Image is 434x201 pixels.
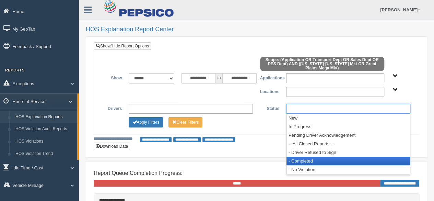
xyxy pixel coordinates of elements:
a: HOS Violation Trend [12,148,77,160]
button: Change Filter Options [129,117,163,127]
span: to [215,73,222,83]
li: In Progress [286,122,410,131]
h4: Report Queue Completion Progress: [94,170,419,176]
a: HOS Violations [12,135,77,148]
label: Applications [256,73,282,81]
a: HOS Explanation Reports [12,111,77,123]
h2: HOS Explanation Report Center [86,26,427,33]
label: Drivers [99,104,125,112]
span: Scope: (Application OR Transport Dept OR Sales Dept OR PES Dept) AND ([US_STATE]-[US_STATE] Mkt O... [260,57,384,71]
a: HOS Violation Audit Reports [12,123,77,135]
button: Change Filter Options [168,117,202,127]
label: Locations [257,87,283,95]
button: Download Data [94,143,130,150]
li: -- All Closed Reports -- [286,139,410,148]
li: - No Violation [286,165,410,174]
label: Show [99,73,125,81]
li: New [286,114,410,122]
li: - Driver Refused to Sign [286,148,410,157]
li: - Completed [286,157,410,165]
label: Status [256,104,282,112]
li: Pending Driver Acknowledgement [286,131,410,139]
a: Show/Hide Report Options [94,42,151,50]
